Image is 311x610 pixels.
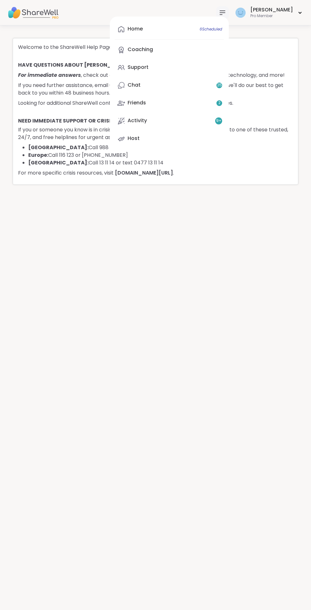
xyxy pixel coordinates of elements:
[128,135,140,142] div: Host
[18,71,81,79] span: For immediate answers
[28,151,48,159] b: Europe:
[18,61,293,71] h4: HAVE QUESTIONS ABOUT [PERSON_NAME]?
[128,82,141,89] div: Chat
[128,64,149,71] div: Support
[18,169,293,177] p: For more specific crisis resources, visit .
[18,43,293,51] p: Welcome to the ShareWell Help Page!
[28,159,89,166] b: [GEOGRAPHIC_DATA]:
[128,46,153,53] div: Coaching
[18,71,293,79] p: , check out our for inquiries about membership, billing, technology, and more!
[18,117,293,126] h4: NEED IMMEDIATE SUPPORT OR CRISIS RESOURCES?
[115,113,224,129] a: Activity9+
[115,131,224,146] a: Host
[128,25,143,32] div: Home
[18,126,293,141] p: If you or someone you know is in crisis or contemplating self-harm, please reach out to one of th...
[216,118,222,123] span: 9 +
[200,27,222,32] span: 6 Scheduled
[28,151,293,159] li: Call 116 123 or [PHONE_NUMBER]
[115,169,173,176] a: [DOMAIN_NAME][URL]
[128,117,147,124] div: Activity
[18,99,293,107] p: Looking for additional ShareWell content? Visit our for more insights and updates.
[218,100,221,106] span: 2
[115,78,224,93] a: Chat25
[250,13,293,19] div: Pro Member
[28,144,89,151] b: [GEOGRAPHIC_DATA]:
[115,60,224,75] a: Support
[115,22,224,37] a: Home6Scheduled
[18,82,293,97] p: If you need further assistance, email us at , and we'll do our best to get back to you within 48 ...
[8,2,58,24] img: ShareWell Nav Logo
[28,159,293,167] li: Call 13 11 14 or text 0477 13 11 14
[115,96,224,111] a: Friends2
[28,144,293,151] li: Call 988
[235,8,246,18] img: Cyndy
[250,6,293,13] div: [PERSON_NAME]
[115,42,224,57] a: Coaching
[217,83,222,88] span: 25
[128,99,146,106] div: Friends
